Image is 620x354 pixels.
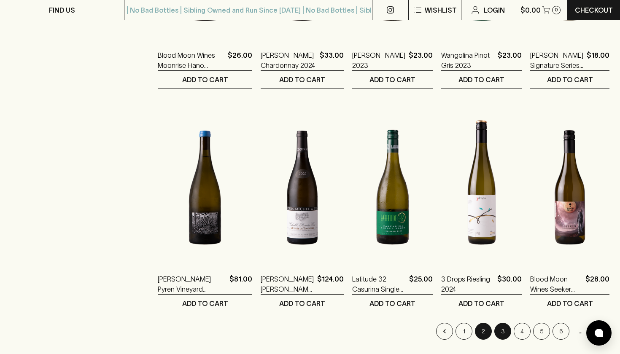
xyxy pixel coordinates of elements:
a: Latitude 32 Casurina Single Block Semillon 2023 [352,274,406,294]
button: ADD TO CART [530,295,609,312]
button: page 2 [475,323,492,340]
p: ADD TO CART [547,75,593,85]
p: ADD TO CART [458,75,504,85]
button: Go to page 4 [514,323,531,340]
button: Go to page 3 [494,323,511,340]
button: Go to previous page [436,323,453,340]
button: ADD TO CART [441,71,522,88]
p: $28.00 [585,274,609,294]
button: ADD TO CART [158,295,252,312]
p: Wishlist [425,5,457,15]
p: $33.00 [320,50,344,70]
p: ADD TO CART [547,298,593,308]
a: Blood Moon Wines Seeker Chardonnay 2024 [530,274,582,294]
p: 0 [555,8,558,12]
button: ADD TO CART [261,71,344,88]
button: Go to page 5 [533,323,550,340]
p: FIND US [49,5,75,15]
img: 3 Drops Riesling 2024 [441,114,522,261]
button: Go to page 6 [553,323,569,340]
button: ADD TO CART [441,295,522,312]
a: [PERSON_NAME] Signature Series Chardonnay 2023 375ml [530,50,583,70]
button: ADD TO CART [261,295,344,312]
p: $26.00 [228,50,252,70]
p: ADD TO CART [458,298,504,308]
p: $124.00 [317,274,344,294]
button: ADD TO CART [530,71,609,88]
img: Latitude 32 Casurina Single Block Semillon 2023 [352,114,433,261]
a: [PERSON_NAME] 2023 [352,50,405,70]
p: $30.00 [497,274,522,294]
a: [PERSON_NAME] Pyren Vineyard Sauvignon Blanc 2023 [158,274,226,294]
img: Louis Michel Chablis Montee de Tonnerre 1er Cru 2021 [261,114,344,261]
button: ADD TO CART [158,71,252,88]
a: [PERSON_NAME] Chardonnay 2024 [261,50,316,70]
img: Joshua Cooper Pyren Vineyard Sauvignon Blanc 2023 [158,114,252,261]
p: ADD TO CART [279,75,325,85]
img: Blood Moon Wines Seeker Chardonnay 2024 [530,114,609,261]
p: ADD TO CART [182,75,228,85]
nav: pagination navigation [158,323,609,340]
p: ADD TO CART [369,75,415,85]
p: ADD TO CART [182,298,228,308]
p: ADD TO CART [279,298,325,308]
p: $0.00 [520,5,541,15]
p: $23.00 [409,50,433,70]
a: Blood Moon Wines Moonrise Fiano Vermentino 2023 [158,50,224,70]
a: Wangolina Pinot Gris 2023 [441,50,494,70]
button: ADD TO CART [352,295,433,312]
a: [PERSON_NAME] [PERSON_NAME] de Tonnerre 1er Cru 2021 [261,274,314,294]
p: ADD TO CART [369,298,415,308]
button: ADD TO CART [352,71,433,88]
button: Go to page 1 [456,323,472,340]
div: … [572,323,589,340]
img: bubble-icon [595,329,603,337]
p: Login [484,5,505,15]
p: $23.00 [498,50,522,70]
p: Checkout [575,5,613,15]
p: $18.00 [587,50,609,70]
p: $81.00 [229,274,252,294]
a: 3 Drops Riesling 2024 [441,274,494,294]
p: $25.00 [409,274,433,294]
